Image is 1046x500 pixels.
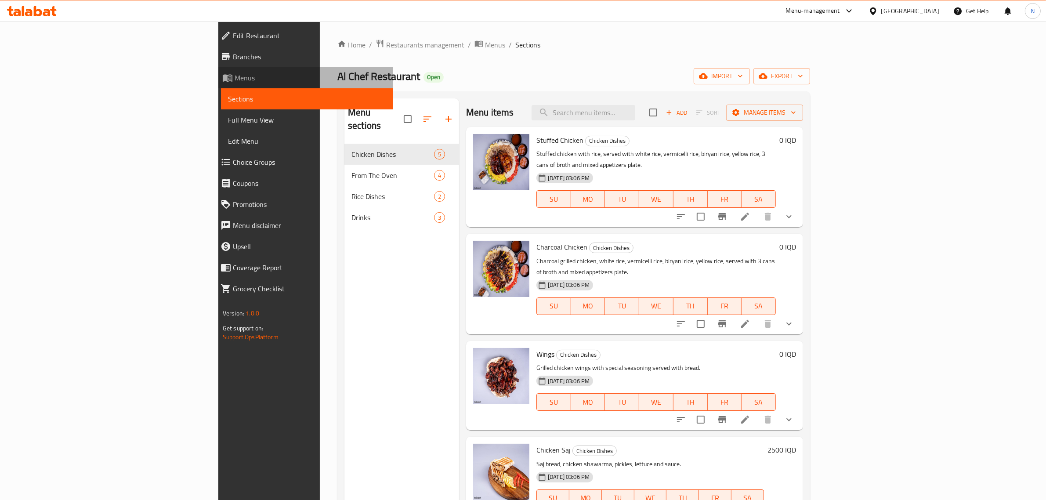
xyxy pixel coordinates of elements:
div: Menu-management [786,6,840,16]
button: TU [605,393,639,411]
button: Manage items [726,105,803,121]
span: TU [608,300,636,312]
a: Menus [474,39,505,51]
button: TH [673,190,708,208]
p: Stuffed chicken with rice, served with white rice, vermicelli rice, biryani rice, yellow rice, 3 ... [536,149,776,170]
button: TU [605,190,639,208]
div: From The Oven [351,170,434,181]
input: search [532,105,635,120]
span: Sections [515,40,540,50]
img: Stuffed Chicken [473,134,529,190]
span: Sections [228,94,386,104]
button: MO [571,297,605,315]
button: delete [757,409,778,430]
a: Full Menu View [221,109,393,130]
button: sort-choices [670,206,691,227]
div: Open [423,72,444,83]
img: Charcoal Chicken [473,241,529,297]
button: TH [673,297,708,315]
span: Full Menu View [228,115,386,125]
span: Select all sections [398,110,417,128]
div: items [434,170,445,181]
button: show more [778,409,800,430]
span: [DATE] 03:06 PM [544,377,593,385]
img: Wings [473,348,529,404]
span: SU [540,300,568,312]
span: Choice Groups [233,157,386,167]
span: TU [608,193,636,206]
a: Coupons [214,173,393,194]
button: SA [742,190,776,208]
nav: Menu sections [344,140,459,232]
span: FR [711,193,738,206]
button: SA [742,393,776,411]
button: WE [639,297,673,315]
span: import [701,71,743,82]
span: TH [677,193,704,206]
div: Rice Dishes2 [344,186,459,207]
a: Coverage Report [214,257,393,278]
h6: 2500 IQD [767,444,796,456]
button: FR [708,297,742,315]
button: SU [536,297,571,315]
span: Menus [235,72,386,83]
span: WE [643,193,670,206]
div: items [434,212,445,223]
img: Chicken Saj [473,444,529,500]
span: Edit Menu [228,136,386,146]
button: export [753,68,810,84]
span: Restaurants management [386,40,464,50]
a: Edit menu item [740,211,750,222]
span: Chicken Dishes [573,446,616,456]
div: items [434,191,445,202]
a: Edit menu item [740,319,750,329]
a: Menus [214,67,393,88]
div: Chicken Dishes [556,350,601,360]
button: sort-choices [670,409,691,430]
span: MO [575,396,602,409]
p: Saj bread, chicken shawarma, pickles, lettuce and sauce. [536,459,764,470]
div: From The Oven4 [344,165,459,186]
span: Edit Restaurant [233,30,386,41]
span: Chicken Dishes [586,136,629,146]
span: TH [677,396,704,409]
button: delete [757,313,778,334]
button: delete [757,206,778,227]
span: TU [608,396,636,409]
span: 3 [434,214,445,222]
span: export [760,71,803,82]
span: 1.0.0 [246,308,259,319]
span: Chicken Dishes [351,149,434,159]
svg: Show Choices [784,211,794,222]
span: Get support on: [223,322,263,334]
span: Coupons [233,178,386,188]
span: Manage items [733,107,796,118]
li: / [468,40,471,50]
a: Support.OpsPlatform [223,331,279,343]
a: Branches [214,46,393,67]
span: 4 [434,171,445,180]
span: TH [677,300,704,312]
span: Add item [662,106,691,120]
div: items [434,149,445,159]
button: show more [778,206,800,227]
button: FR [708,393,742,411]
h6: 0 IQD [779,241,796,253]
span: Open [423,73,444,81]
a: Choice Groups [214,152,393,173]
div: Chicken Dishes5 [344,144,459,165]
h6: 0 IQD [779,134,796,146]
span: Version: [223,308,244,319]
div: Drinks [351,212,434,223]
a: Upsell [214,236,393,257]
button: MO [571,190,605,208]
div: Rice Dishes [351,191,434,202]
span: Wings [536,348,554,361]
span: Select section first [691,106,726,120]
a: Edit Restaurant [214,25,393,46]
a: Restaurants management [376,39,464,51]
span: Charcoal Chicken [536,240,587,254]
h2: Menu items [466,106,514,119]
button: Branch-specific-item [712,409,733,430]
